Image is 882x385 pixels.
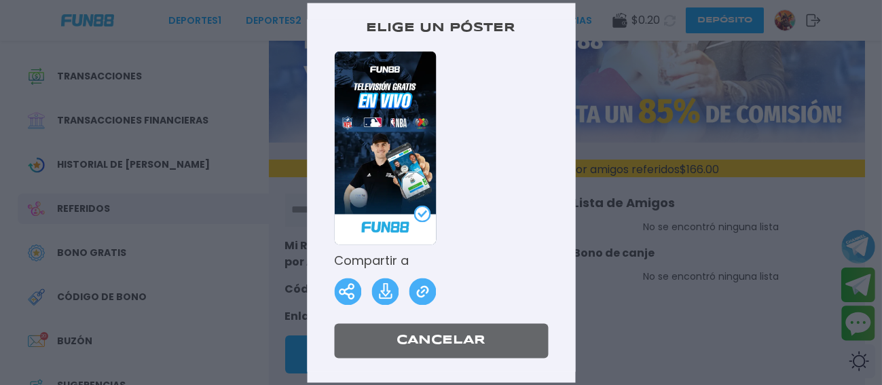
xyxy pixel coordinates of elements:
[334,251,548,270] p: Compartir a
[371,278,399,305] img: Download
[334,323,548,358] button: Cancelar
[334,51,436,244] img: /assets/poster_6-21056e7e.webp
[409,278,436,305] img: Share Link
[334,19,548,37] p: Elige un póster
[334,278,361,305] img: Share
[361,222,409,232] img: Fun88 Logo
